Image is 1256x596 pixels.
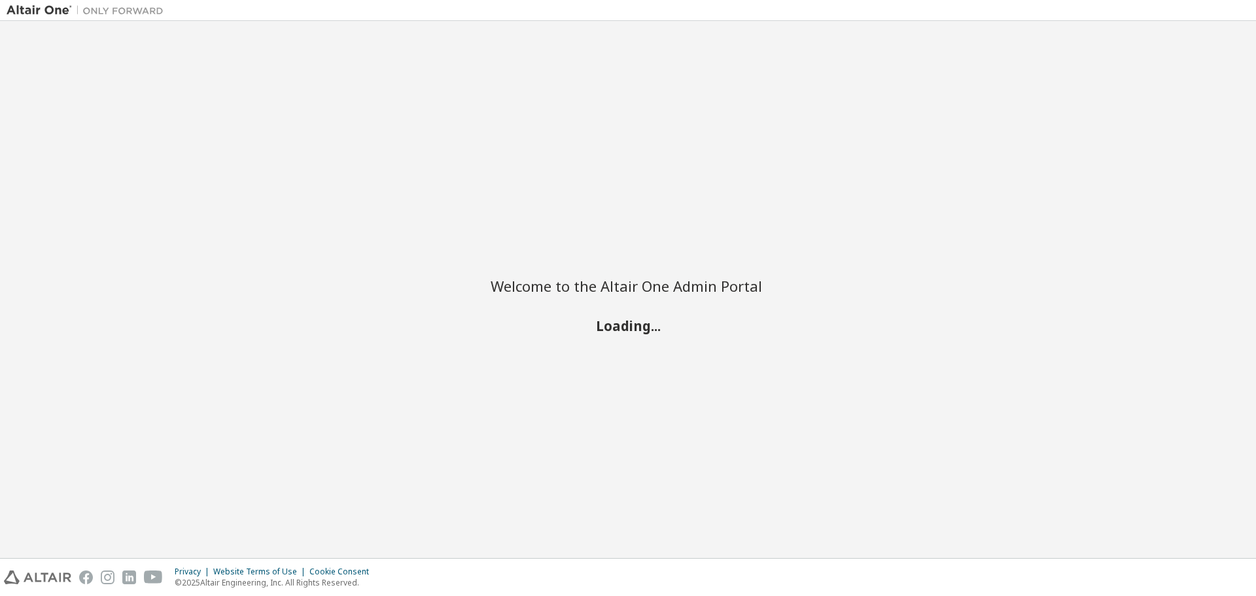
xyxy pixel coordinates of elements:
[491,277,765,295] h2: Welcome to the Altair One Admin Portal
[122,570,136,584] img: linkedin.svg
[175,577,377,588] p: © 2025 Altair Engineering, Inc. All Rights Reserved.
[175,567,213,577] div: Privacy
[79,570,93,584] img: facebook.svg
[144,570,163,584] img: youtube.svg
[101,570,114,584] img: instagram.svg
[309,567,377,577] div: Cookie Consent
[213,567,309,577] div: Website Terms of Use
[4,570,71,584] img: altair_logo.svg
[7,4,170,17] img: Altair One
[491,317,765,334] h2: Loading...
